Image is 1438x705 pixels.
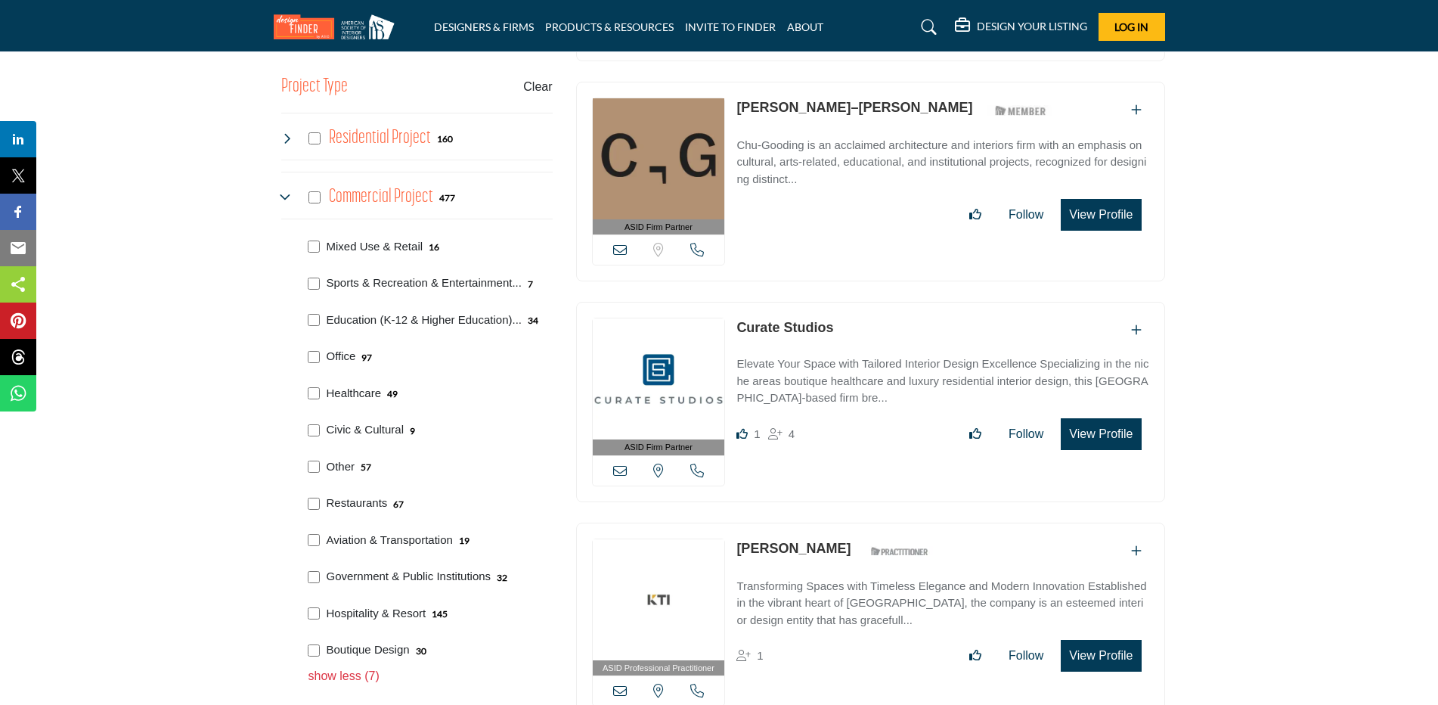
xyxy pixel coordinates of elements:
[593,539,725,676] a: ASID Professional Practitioner
[439,193,455,203] b: 477
[329,184,433,210] h4: Commercial Project: Involve the design, construction, or renovation of spaces used for business p...
[959,200,991,230] button: Like listing
[327,568,491,585] p: Government & Public Institutions: City halls, courts, prisons, post offices
[281,73,348,101] button: Project Type
[528,315,538,326] b: 34
[361,352,372,363] b: 97
[736,356,1148,407] p: Elevate Your Space with Tailored Interior Design Excellence Specializing in the niche areas bouti...
[308,607,320,620] input: Select Hospitality & Resort checkbox
[736,318,833,338] p: Curate Studios
[327,641,410,659] p: Boutique Design: Boutique Design
[545,20,674,33] a: PRODUCTS & RESOURCES
[959,641,991,671] button: Like listing
[308,498,320,510] input: Select Restaurants checkbox
[955,18,1087,36] div: DESIGN YOUR LISTING
[736,647,763,665] div: Followers
[999,641,1053,671] button: Follow
[959,419,991,449] button: Like listing
[416,644,426,657] div: 30 Results For Boutique Design
[308,191,321,203] input: Select Commercial Project checkbox
[736,100,972,115] a: [PERSON_NAME]–[PERSON_NAME]
[685,20,776,33] a: INVITE TO FINDER
[736,128,1148,188] a: Chu-Gooding is an acclaimed architecture and interiors firm with an emphasis on cultural, arts-re...
[593,318,725,439] img: Curate Studios
[308,132,321,144] input: Select Residential Project checkbox
[736,569,1148,629] a: Transforming Spaces with Timeless Elegance and Modern Innovation Established in the vibrant heart...
[1061,640,1141,672] button: View Profile
[1131,324,1142,337] a: Add To List
[429,240,439,253] div: 16 Results For Mixed Use & Retail
[327,421,404,439] p: Civic & Cultural: Museums, community centers, religious buildings
[459,533,470,547] div: 19 Results For Aviation & Transportation
[308,351,320,363] input: Select Office checkbox
[736,539,851,559] p: Kimberly Timmons-Beutner
[434,20,534,33] a: DESIGNERS & FIRMS
[429,242,439,253] b: 16
[308,278,320,290] input: Select Sports & Recreation & Entertainment checkbox
[736,541,851,556] a: [PERSON_NAME]
[308,571,320,583] input: Select Government & Public Institutions checkbox
[329,125,431,151] h4: Residential Project: Types of projects range from simple residential renovations to highly comple...
[736,578,1148,629] p: Transforming Spaces with Timeless Elegance and Modern Innovation Established in the vibrant heart...
[736,428,748,439] i: Like
[437,134,453,144] b: 160
[432,607,448,620] div: 145 Results For Hospitality & Resort
[327,532,453,549] p: Aviation & Transportation: Design for airports, train and bus stations
[497,573,507,583] b: 32
[528,313,538,327] div: 34 Results For Education (K-12 & Higher Education)
[308,387,320,399] input: Select Healthcare checkbox
[308,461,320,473] input: Select Other checkbox
[327,312,522,329] p: Education (K-12 & Higher Education): Primary schools to universities and research facilities
[754,427,760,440] span: 1
[361,462,371,473] b: 57
[624,221,693,234] span: ASID Firm Partner
[736,346,1148,407] a: Elevate Your Space with Tailored Interior Design Excellence Specializing in the niche areas bouti...
[361,350,372,364] div: 97 Results For Office
[977,20,1087,33] h5: DESIGN YOUR LISTING
[523,78,552,96] buton: Clear
[308,424,320,436] input: Select Civic & Cultural checkbox
[1114,20,1148,33] span: Log In
[327,348,356,365] p: Office: Professional office spaces
[308,644,320,657] input: Select Boutique Design checkbox
[387,389,398,399] b: 49
[274,14,402,39] img: Site Logo
[327,385,382,402] p: Healthcare: Hospitals, clinics, wellness centers
[439,191,455,204] div: 477 Results For Commercial Project
[497,570,507,584] div: 32 Results For Government & Public Institutions
[1061,199,1141,231] button: View Profile
[787,20,823,33] a: ABOUT
[593,98,725,219] img: Chu–Gooding
[593,539,725,660] img: Kimberly Timmons-Beutner
[987,101,1055,120] img: ASID Members Badge Icon
[308,534,320,546] input: Select Aviation & Transportation checkbox
[308,241,320,253] input: Select Mixed Use & Retail checkbox
[736,137,1148,188] p: Chu-Gooding is an acclaimed architecture and interiors firm with an emphasis on cultural, arts-re...
[416,646,426,657] b: 30
[308,667,553,685] p: show less (7)
[593,98,725,235] a: ASID Firm Partner
[327,605,426,623] p: Hospitality & Resort: Hotels, restaurants, casinos, resorts
[393,499,404,510] b: 67
[327,458,355,476] p: Other: Any additional project types
[789,427,795,440] span: 4
[528,279,533,290] b: 7
[624,441,693,454] span: ASID Firm Partner
[387,387,398,400] div: 49 Results For Healthcare
[437,132,453,145] div: 160 Results For Residential Project
[865,542,933,561] img: ASID Qualified Practitioners Badge Icon
[999,419,1053,449] button: Follow
[361,460,371,474] div: 57 Results For Other
[593,318,725,455] a: ASID Firm Partner
[736,320,833,335] a: Curate Studios
[1061,418,1141,450] button: View Profile
[736,98,972,118] p: Chu–Gooding
[410,424,415,437] div: 9 Results For Civic & Cultural
[603,662,714,675] span: ASID Professional Practitioner
[528,277,533,290] div: 7 Results For Sports & Recreation & Entertainment
[327,495,388,512] p: Restaurants: Restaurants
[432,609,448,620] b: 145
[459,536,470,546] b: 19
[410,426,415,436] b: 9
